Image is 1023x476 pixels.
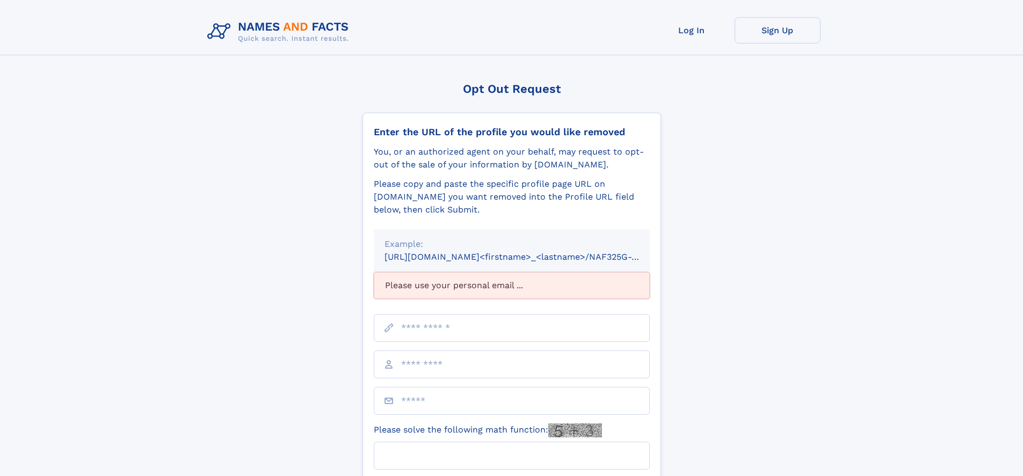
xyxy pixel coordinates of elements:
div: Please copy and paste the specific profile page URL on [DOMAIN_NAME] you want removed into the Pr... [374,178,650,216]
div: Example: [384,238,639,251]
a: Log In [649,17,735,43]
a: Sign Up [735,17,821,43]
div: Please use your personal email ... [374,272,650,299]
div: Enter the URL of the profile you would like removed [374,126,650,138]
img: Logo Names and Facts [203,17,358,46]
div: You, or an authorized agent on your behalf, may request to opt-out of the sale of your informatio... [374,145,650,171]
div: Opt Out Request [362,82,661,96]
small: [URL][DOMAIN_NAME]<firstname>_<lastname>/NAF325G-xxxxxxxx [384,252,670,262]
label: Please solve the following math function: [374,423,602,437]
